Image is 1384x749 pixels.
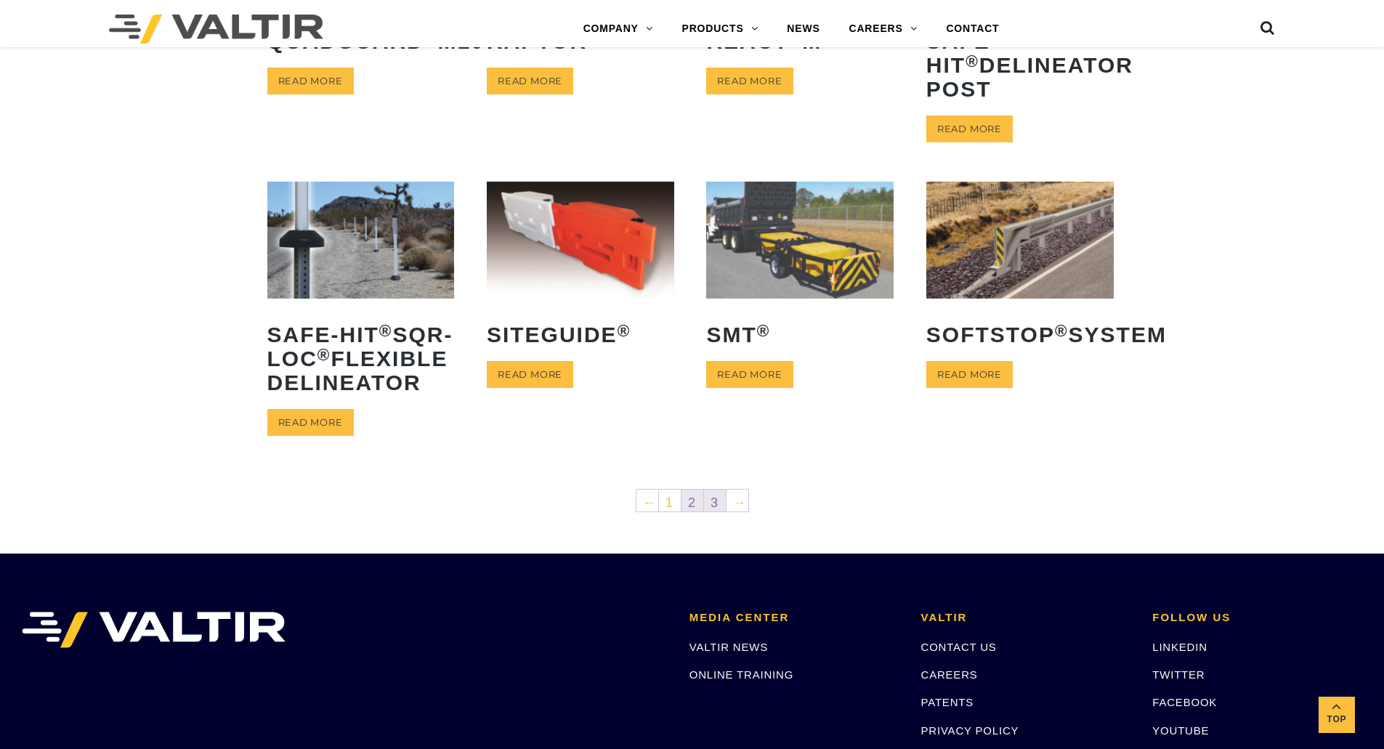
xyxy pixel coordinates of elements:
a: SoftStop®System [926,182,1114,357]
a: LINKEDIN [1152,641,1207,653]
h2: Safe-Hit Delineator Post [926,18,1114,112]
a: Read more about “SMT®” [706,361,793,388]
a: COMPANY [569,15,668,44]
a: PRODUCTS [668,15,773,44]
a: Read more about “SiteGuide®” [487,361,573,388]
a: Read more about “SoftStop® System” [926,361,1013,388]
a: Read more about “REACT® M” [706,68,793,94]
a: VALTIR NEWS [689,641,768,653]
sup: ® [317,346,331,364]
a: ← [636,490,658,511]
span: Top [1319,711,1355,728]
sup: ® [618,322,631,340]
a: PRIVACY POLICY [921,724,1019,737]
sup: ® [1055,322,1069,340]
h2: SoftStop System [926,312,1114,357]
h2: SMT [706,312,894,357]
a: → [727,490,748,511]
img: SoftStop System End Terminal [926,182,1114,299]
a: FACEBOOK [1152,696,1217,708]
nav: Product Pagination [267,488,1117,517]
span: 2 [681,490,703,511]
a: CAREERS [835,15,932,44]
sup: ® [966,52,979,70]
h2: FOLLOW US [1152,612,1362,624]
a: Read more about “QuadGuard® M10” [267,68,354,94]
a: CONTACT [931,15,1013,44]
a: CAREERS [921,668,978,681]
a: Safe-Hit®SQR-LOC®Flexible Delineator [267,182,455,405]
a: NEWS [772,15,834,44]
a: Top [1319,697,1355,733]
a: YOUTUBE [1152,724,1209,737]
a: SMT® [706,182,894,357]
h2: SiteGuide [487,312,674,357]
sup: ® [379,322,393,340]
a: Read more about “Safe-Hit® Delineator Post” [926,116,1013,142]
a: PATENTS [921,696,974,708]
a: SiteGuide® [487,182,674,357]
a: CONTACT US [921,641,997,653]
a: TWITTER [1152,668,1205,681]
h2: Safe-Hit SQR-LOC Flexible Delineator [267,312,455,405]
a: Read more about “RAPTOR®” [487,68,573,94]
sup: ® [757,322,771,340]
img: VALTIR [22,612,286,648]
img: Valtir [109,15,323,44]
h2: VALTIR [921,612,1131,624]
a: ONLINE TRAINING [689,668,793,681]
a: Read more about “Safe-Hit® SQR-LOC® Flexible Delineator” [267,409,354,436]
a: 3 [704,490,726,511]
a: 1 [659,490,681,511]
h2: MEDIA CENTER [689,612,899,624]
